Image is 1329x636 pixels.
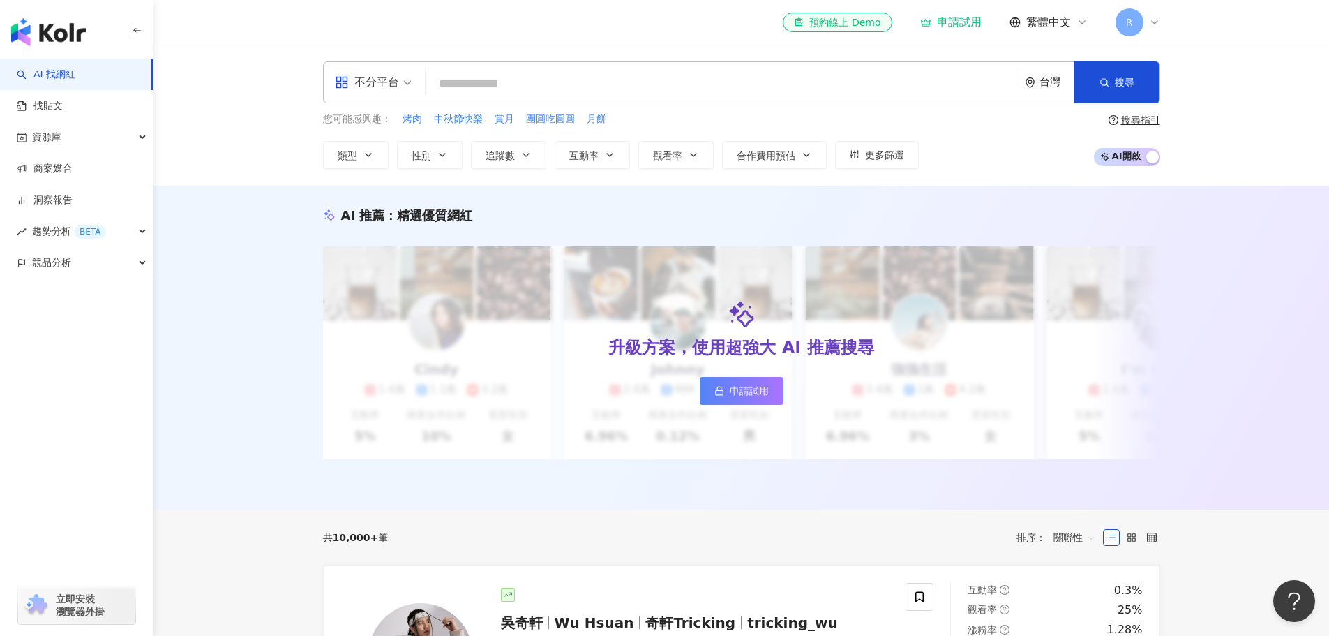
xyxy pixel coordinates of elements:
[1121,114,1160,126] div: 搜尋指引
[403,112,422,126] span: 烤肉
[608,337,873,360] div: 升級方案，使用超強大 AI 推薦搜尋
[17,227,27,237] span: rise
[22,594,50,616] img: chrome extension
[32,216,106,247] span: 趨勢分析
[555,141,630,169] button: 互動率
[1026,15,1071,30] span: 繁體中文
[335,75,349,89] span: appstore
[323,532,389,543] div: 共 筆
[341,207,473,224] div: AI 推薦 ：
[587,112,606,126] span: 月餅
[1118,602,1143,618] div: 25%
[495,112,514,126] span: 賞月
[494,112,515,127] button: 賞月
[700,377,783,405] a: 申請試用
[17,162,73,176] a: 商案媒合
[968,604,997,615] span: 觀看率
[1039,76,1074,88] div: 台灣
[835,141,919,169] button: 更多篩選
[11,18,86,46] img: logo
[737,150,795,161] span: 合作費用預估
[32,121,61,153] span: 資源庫
[333,532,379,543] span: 10,000+
[653,150,682,161] span: 觀看率
[1115,77,1134,88] span: 搜尋
[402,112,423,127] button: 烤肉
[56,593,105,618] span: 立即安裝 瀏覽器外掛
[412,150,431,161] span: 性別
[18,586,135,624] a: chrome extension立即安裝 瀏覽器外掛
[920,15,982,29] a: 申請試用
[730,385,769,397] span: 申請試用
[1126,15,1133,30] span: R
[1109,115,1118,125] span: question-circle
[1000,605,1009,614] span: question-circle
[645,614,735,631] span: 奇軒Tricking
[586,112,607,127] button: 月餅
[526,112,575,126] span: 團圓吃圓圓
[722,141,827,169] button: 合作費用預估
[555,614,634,631] span: Wu Hsuan
[1273,580,1315,622] iframe: Help Scout Beacon - Open
[17,193,73,207] a: 洞察報告
[74,225,106,239] div: BETA
[968,624,997,635] span: 漲粉率
[794,15,880,29] div: 預約線上 Demo
[1053,526,1095,549] span: 關聯性
[1025,77,1035,88] span: environment
[1016,526,1103,549] div: 排序：
[1000,585,1009,595] span: question-circle
[17,99,63,113] a: 找貼文
[338,150,357,161] span: 類型
[335,71,399,94] div: 不分平台
[323,112,391,126] span: 您可能感興趣：
[32,247,71,279] span: 競品分析
[397,208,472,223] span: 精選優質網紅
[434,112,483,126] span: 中秋節快樂
[783,13,892,32] a: 預約線上 Demo
[433,112,483,127] button: 中秋節快樂
[1074,61,1159,103] button: 搜尋
[747,614,838,631] span: tricking_wu
[486,150,515,161] span: 追蹤數
[569,150,599,161] span: 互動率
[501,614,543,631] span: 吳奇軒
[1000,625,1009,635] span: question-circle
[525,112,576,127] button: 團圓吃圓圓
[865,149,904,161] span: 更多篩選
[471,141,546,169] button: 追蹤數
[968,584,997,596] span: 互動率
[638,141,714,169] button: 觀看率
[323,141,389,169] button: 類型
[1114,583,1143,598] div: 0.3%
[17,68,75,82] a: searchAI 找網紅
[397,141,463,169] button: 性別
